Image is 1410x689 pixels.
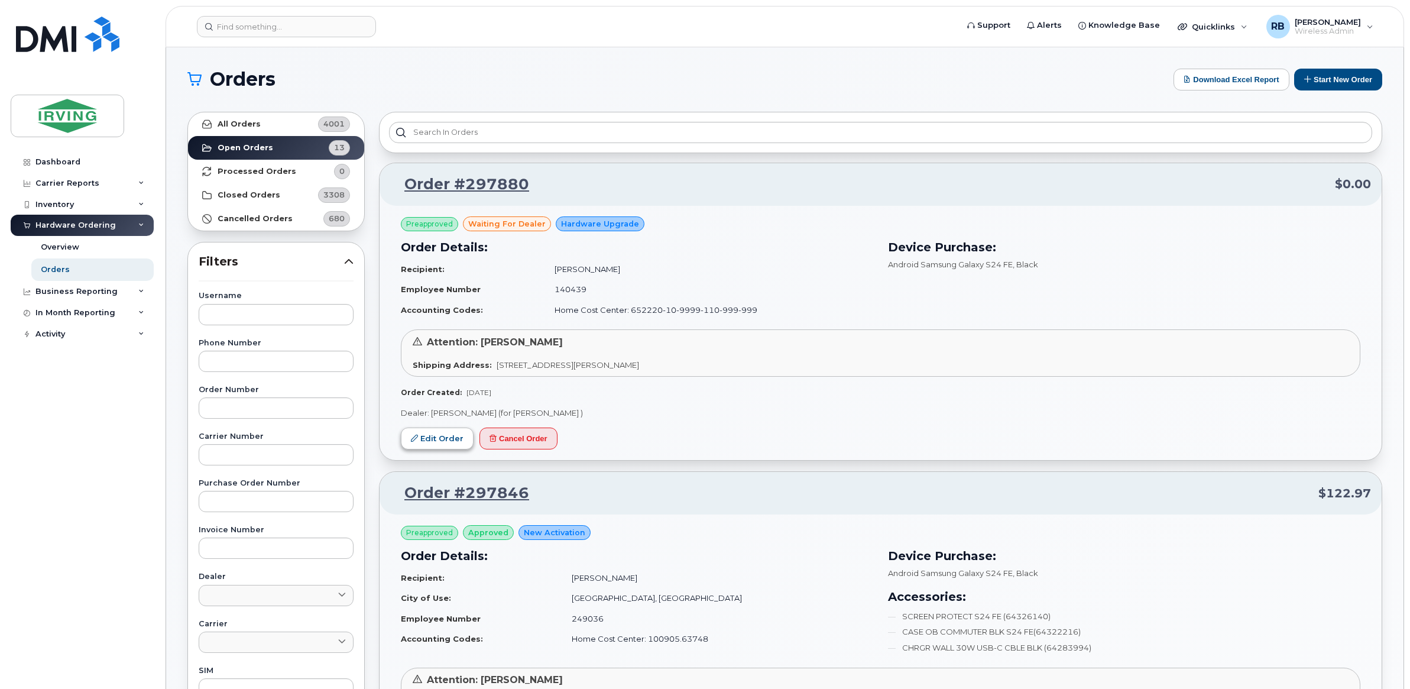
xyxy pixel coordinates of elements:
strong: Processed Orders [218,167,296,176]
strong: Recipient: [401,264,445,274]
span: Preapproved [406,528,453,538]
span: Hardware Upgrade [561,218,639,229]
button: Start New Order [1294,69,1382,90]
a: Order #297846 [390,483,529,504]
td: [PERSON_NAME] [561,568,873,588]
span: Android Samsung Galaxy S24 FE [888,568,1013,578]
li: CHRGR WALL 30W USB-C CBLE BLK (64283994) [888,642,1361,654]
span: 0 [339,166,345,177]
label: Order Number [199,386,354,394]
a: Edit Order [401,428,474,449]
span: 13 [334,142,345,153]
h3: Order Details: [401,547,874,565]
span: $122.97 [1318,485,1371,502]
span: Orders [210,70,275,88]
span: 4001 [323,118,345,130]
h3: Accessories: [888,588,1361,606]
strong: Open Orders [218,143,273,153]
strong: Closed Orders [218,190,280,200]
label: Phone Number [199,339,354,347]
span: 3308 [323,189,345,200]
p: Dealer: [PERSON_NAME] (for [PERSON_NAME] ) [401,407,1360,419]
span: New Activation [524,527,585,538]
strong: All Orders [218,119,261,129]
strong: City of Use: [401,593,451,603]
td: Home Cost Center: 100905.63748 [561,629,873,649]
a: All Orders4001 [188,112,364,136]
a: Open Orders13 [188,136,364,160]
strong: Employee Number [401,614,481,623]
button: Cancel Order [479,428,557,449]
input: Search in orders [389,122,1372,143]
li: SCREEN PROTECT S24 FE (64326140) [888,611,1361,622]
span: Attention: [PERSON_NAME] [427,337,563,348]
strong: Shipping Address: [413,360,492,370]
span: , Black [1013,568,1038,578]
span: [DATE] [466,388,491,397]
label: Carrier Number [199,433,354,441]
span: , Black [1013,260,1038,269]
span: approved [468,527,508,538]
span: waiting for dealer [468,218,546,229]
strong: Recipient: [401,573,445,583]
td: 140439 [544,279,873,300]
h3: Device Purchase: [888,238,1361,256]
label: Invoice Number [199,526,354,534]
span: Attention: [PERSON_NAME] [427,674,563,685]
label: Purchase Order Number [199,480,354,487]
strong: Cancelled Orders [218,214,293,224]
a: Order #297880 [390,174,529,195]
td: [PERSON_NAME] [544,259,873,280]
li: CASE OB COMMUTER BLK S24 FE(64322216) [888,626,1361,638]
button: Download Excel Report [1174,69,1289,90]
strong: Order Created: [401,388,462,397]
a: Processed Orders0 [188,160,364,183]
a: Closed Orders3308 [188,183,364,207]
h3: Device Purchase: [888,547,1361,565]
strong: Accounting Codes: [401,305,483,315]
h3: Order Details: [401,238,874,256]
label: Carrier [199,620,354,628]
label: SIM [199,667,354,675]
span: [STREET_ADDRESS][PERSON_NAME] [497,360,639,370]
strong: Employee Number [401,284,481,294]
td: Home Cost Center: 652220-10-9999-110-999-999 [544,300,873,321]
span: $0.00 [1335,176,1371,193]
span: Preapproved [406,219,453,229]
a: Cancelled Orders680 [188,207,364,231]
td: [GEOGRAPHIC_DATA], [GEOGRAPHIC_DATA] [561,588,873,609]
span: Filters [199,253,344,270]
span: 680 [329,213,345,224]
label: Username [199,292,354,300]
span: Android Samsung Galaxy S24 FE [888,260,1013,269]
label: Dealer [199,573,354,581]
strong: Accounting Codes: [401,634,483,643]
td: 249036 [561,609,873,629]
